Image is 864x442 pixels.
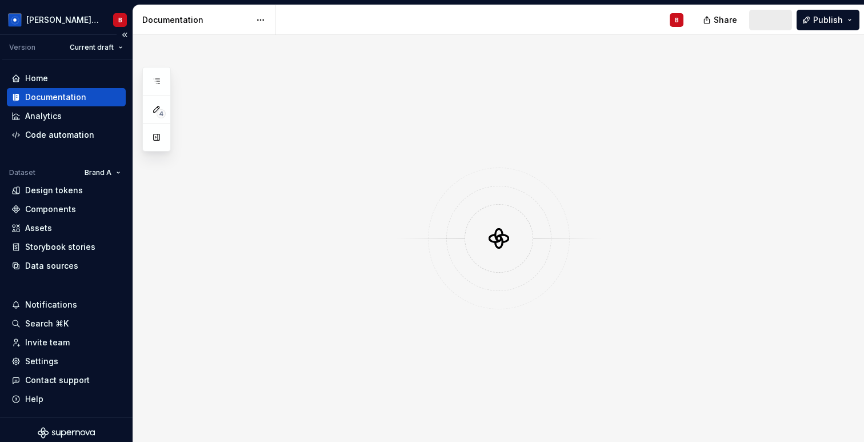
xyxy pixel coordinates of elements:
[25,318,69,329] div: Search ⌘K
[7,181,126,200] a: Design tokens
[25,204,76,215] div: Components
[7,371,126,389] button: Contact support
[813,14,843,26] span: Publish
[714,14,737,26] span: Share
[2,7,130,32] button: [PERSON_NAME] Design SystemB
[7,126,126,144] a: Code automation
[25,337,70,348] div: Invite team
[25,110,62,122] div: Analytics
[7,107,126,125] a: Analytics
[25,260,78,272] div: Data sources
[7,390,126,408] button: Help
[157,109,166,118] span: 4
[675,15,679,25] div: B
[697,10,745,30] button: Share
[9,168,35,177] div: Dataset
[25,356,58,367] div: Settings
[7,296,126,314] button: Notifications
[7,88,126,106] a: Documentation
[7,352,126,371] a: Settings
[25,393,43,405] div: Help
[25,185,83,196] div: Design tokens
[25,222,52,234] div: Assets
[26,14,99,26] div: [PERSON_NAME] Design System
[79,165,126,181] button: Brand A
[65,39,128,55] button: Current draft
[9,43,35,52] div: Version
[25,73,48,84] div: Home
[7,238,126,256] a: Storybook stories
[25,375,90,386] div: Contact support
[7,219,126,237] a: Assets
[797,10,859,30] button: Publish
[38,427,95,439] svg: Supernova Logo
[25,129,94,141] div: Code automation
[25,299,77,310] div: Notifications
[25,241,95,253] div: Storybook stories
[142,14,250,26] div: Documentation
[7,69,126,87] a: Home
[8,13,22,27] img: 049812b6-2877-400d-9dc9-987621144c16.png
[118,15,122,25] div: B
[7,200,126,218] a: Components
[7,333,126,352] a: Invite team
[85,168,111,177] span: Brand A
[7,314,126,333] button: Search ⌘K
[117,27,133,43] button: Collapse sidebar
[7,257,126,275] a: Data sources
[25,91,86,103] div: Documentation
[70,43,114,52] span: Current draft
